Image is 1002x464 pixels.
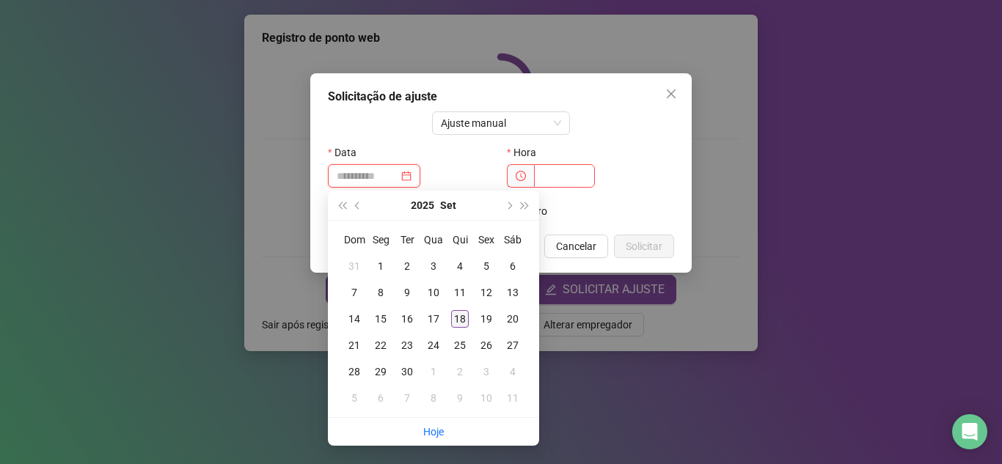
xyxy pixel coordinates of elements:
[556,238,596,254] span: Cancelar
[394,227,420,253] th: Ter
[447,253,473,279] td: 2025-09-04
[517,191,533,220] button: super-next-year
[345,284,363,301] div: 7
[367,227,394,253] th: Seg
[440,191,456,220] button: month panel
[398,336,416,354] div: 23
[425,363,442,380] div: 1
[500,385,526,411] td: 2025-10-11
[367,279,394,306] td: 2025-09-08
[372,257,390,275] div: 1
[451,363,469,380] div: 2
[504,310,522,328] div: 20
[473,358,500,385] td: 2025-10-03
[425,284,442,301] div: 10
[447,385,473,411] td: 2025-10-09
[345,389,363,407] div: 5
[394,279,420,306] td: 2025-09-09
[345,310,363,328] div: 14
[341,332,367,358] td: 2025-09-21
[473,253,500,279] td: 2025-09-05
[504,389,522,407] div: 11
[451,389,469,407] div: 9
[372,284,390,301] div: 8
[473,385,500,411] td: 2025-10-10
[420,227,447,253] th: Qua
[516,171,526,181] span: clock-circle
[451,284,469,301] div: 11
[473,279,500,306] td: 2025-09-12
[659,82,683,106] button: Close
[447,306,473,332] td: 2025-09-18
[411,191,434,220] button: year panel
[341,227,367,253] th: Dom
[473,332,500,358] td: 2025-09-26
[665,88,677,100] span: close
[394,385,420,411] td: 2025-10-07
[500,358,526,385] td: 2025-10-04
[473,306,500,332] td: 2025-09-19
[952,414,987,449] div: Open Intercom Messenger
[350,191,366,220] button: prev-year
[341,358,367,385] td: 2025-09-28
[398,310,416,328] div: 16
[500,253,526,279] td: 2025-09-06
[341,253,367,279] td: 2025-08-31
[425,257,442,275] div: 3
[420,385,447,411] td: 2025-10-08
[500,306,526,332] td: 2025-09-20
[367,253,394,279] td: 2025-09-01
[423,426,444,438] a: Hoje
[398,363,416,380] div: 30
[478,389,495,407] div: 10
[500,279,526,306] td: 2025-09-13
[451,336,469,354] div: 25
[372,336,390,354] div: 22
[334,191,350,220] button: super-prev-year
[473,227,500,253] th: Sex
[372,363,390,380] div: 29
[447,227,473,253] th: Qui
[451,310,469,328] div: 18
[425,389,442,407] div: 8
[420,306,447,332] td: 2025-09-17
[372,310,390,328] div: 15
[420,358,447,385] td: 2025-10-01
[394,332,420,358] td: 2025-09-23
[398,257,416,275] div: 2
[478,257,495,275] div: 5
[478,363,495,380] div: 3
[544,235,608,258] button: Cancelar
[478,336,495,354] div: 26
[447,332,473,358] td: 2025-09-25
[500,227,526,253] th: Sáb
[372,389,390,407] div: 6
[345,363,363,380] div: 28
[441,112,562,134] span: Ajuste manual
[504,363,522,380] div: 4
[420,279,447,306] td: 2025-09-10
[420,253,447,279] td: 2025-09-03
[341,279,367,306] td: 2025-09-07
[504,284,522,301] div: 13
[367,332,394,358] td: 2025-09-22
[500,332,526,358] td: 2025-09-27
[500,191,516,220] button: next-year
[394,358,420,385] td: 2025-09-30
[478,310,495,328] div: 19
[504,257,522,275] div: 6
[394,306,420,332] td: 2025-09-16
[367,358,394,385] td: 2025-09-29
[398,389,416,407] div: 7
[341,385,367,411] td: 2025-10-05
[328,141,366,164] label: Data
[420,332,447,358] td: 2025-09-24
[394,253,420,279] td: 2025-09-02
[614,235,674,258] button: Solicitar
[398,284,416,301] div: 9
[367,306,394,332] td: 2025-09-15
[447,358,473,385] td: 2025-10-02
[447,279,473,306] td: 2025-09-11
[504,336,522,354] div: 27
[367,385,394,411] td: 2025-10-06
